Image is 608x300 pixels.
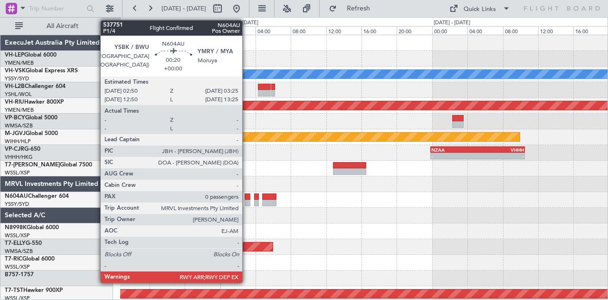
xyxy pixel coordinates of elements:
div: 12:00 [326,26,361,35]
div: - [477,153,523,159]
a: WMSA/SZB [5,122,33,129]
a: YSSY/SYD [5,75,29,82]
a: VH-RIUHawker 800XP [5,99,64,105]
button: All Aircraft [10,19,103,34]
div: 08:00 [503,26,538,35]
a: WSSL/XSP [5,169,30,176]
div: NZAA [431,147,477,153]
button: Refresh [324,1,381,16]
a: YMEN/MEB [5,106,34,114]
a: YMEN/MEB [5,59,34,67]
span: [DATE] - [DATE] [161,4,206,13]
span: T7-[PERSON_NAME] [5,162,60,168]
div: 08:00 [291,26,326,35]
a: VHHH/HKG [5,154,33,161]
span: VP-BCY [5,115,25,121]
a: WSSL/XSP [5,232,30,239]
div: VHHH [477,147,523,153]
span: All Aircraft [25,23,100,29]
div: 00:00 [220,26,256,35]
div: [DATE] - [DATE] [222,19,258,27]
a: T7-RICGlobal 6000 [5,256,55,262]
div: 16:00 [150,26,185,35]
div: 04:00 [256,26,291,35]
span: Refresh [339,5,379,12]
div: [DATE] - [DATE] [434,19,470,27]
a: YSSY/SYD [5,201,29,208]
a: WIHH/HLP [5,138,31,145]
div: 00:00 [432,26,467,35]
a: M-JGVJGlobal 5000 [5,131,58,136]
div: [DATE] - [DATE] [122,19,159,27]
div: 20:00 [185,26,220,35]
span: T7-TST [5,288,23,293]
div: 12:00 [538,26,573,35]
span: VH-RIU [5,99,24,105]
a: YSHL/WOL [5,91,32,98]
span: N604AU [5,194,28,199]
button: Quick Links [445,1,515,16]
a: VH-LEPGlobal 6000 [5,52,57,58]
div: 16:00 [361,26,397,35]
a: T7-[PERSON_NAME]Global 7500 [5,162,92,168]
div: - [431,153,477,159]
a: T7-TSTHawker 900XP [5,288,63,293]
a: B757-1757 [5,272,34,278]
a: N604AUChallenger 604 [5,194,69,199]
a: T7-ELLYG-550 [5,241,42,246]
a: VH-VSKGlobal Express XRS [5,68,78,74]
a: WSSL/XSP [5,263,30,271]
span: N8998K [5,225,27,231]
a: WMSA/SZB [5,248,33,255]
input: Trip Number [29,1,84,16]
span: VH-LEP [5,52,24,58]
span: VH-L2B [5,84,25,89]
a: VH-L2BChallenger 604 [5,84,66,89]
span: M-JGVJ [5,131,26,136]
a: N8998KGlobal 6000 [5,225,59,231]
span: B757-1 [5,272,24,278]
div: Quick Links [464,5,496,14]
a: VP-BCYGlobal 5000 [5,115,57,121]
span: T7-RIC [5,256,22,262]
span: T7-ELLY [5,241,26,246]
a: VP-CJRG-650 [5,146,40,152]
span: VP-CJR [5,146,24,152]
div: 12:00 [114,26,149,35]
div: 04:00 [467,26,503,35]
span: VH-VSK [5,68,26,74]
div: 20:00 [397,26,432,35]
